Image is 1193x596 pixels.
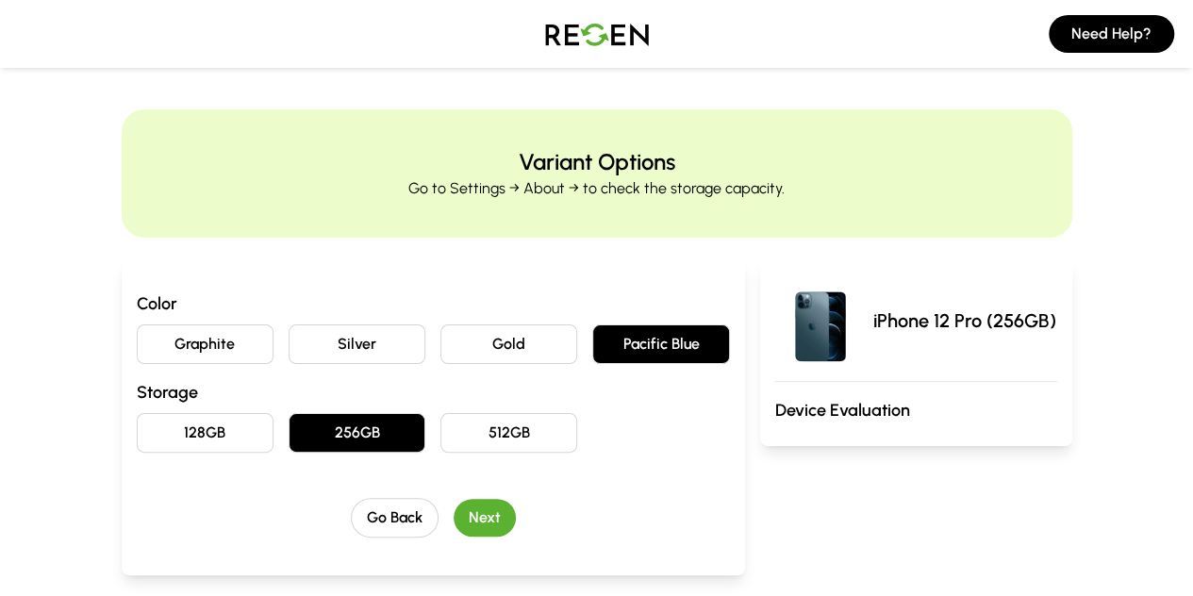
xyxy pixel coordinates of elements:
p: iPhone 12 Pro (256GB) [873,307,1056,334]
img: Logo [531,8,663,60]
h3: Storage [137,379,730,406]
h3: Device Evaluation [775,397,1057,423]
button: Pacific Blue [592,324,729,364]
button: Next [454,499,516,537]
button: 256GB [289,413,425,453]
button: Gold [440,324,577,364]
button: Need Help? [1049,15,1174,53]
h2: Variant Options [519,147,675,177]
button: 512GB [440,413,577,453]
button: 128GB [137,413,273,453]
h3: Color [137,290,730,317]
img: iPhone 12 Pro [775,275,866,366]
button: Graphite [137,324,273,364]
p: Go to Settings → About → to check the storage capacity. [408,177,785,200]
button: Silver [289,324,425,364]
button: Go Back [351,498,439,538]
